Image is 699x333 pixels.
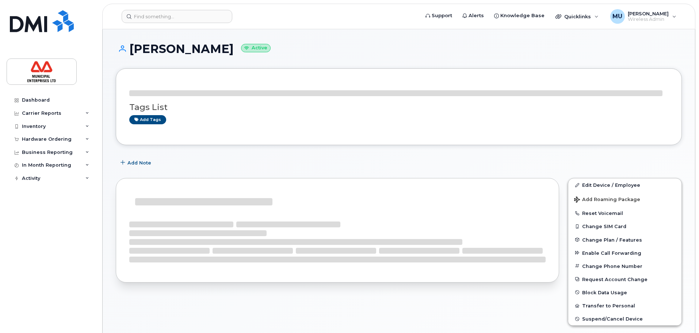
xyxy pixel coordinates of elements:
[568,299,681,312] button: Transfer to Personal
[568,207,681,220] button: Reset Voicemail
[116,42,682,55] h1: [PERSON_NAME]
[127,159,151,166] span: Add Note
[582,316,643,322] span: Suspend/Cancel Device
[241,44,271,52] small: Active
[568,220,681,233] button: Change SIM Card
[568,178,681,192] a: Edit Device / Employee
[129,103,668,112] h3: Tags List
[582,250,641,256] span: Enable Call Forwarding
[568,192,681,207] button: Add Roaming Package
[568,246,681,260] button: Enable Call Forwarding
[116,156,157,169] button: Add Note
[568,286,681,299] button: Block Data Usage
[568,312,681,325] button: Suspend/Cancel Device
[582,237,642,242] span: Change Plan / Features
[568,273,681,286] button: Request Account Change
[129,115,166,124] a: Add tags
[568,260,681,273] button: Change Phone Number
[574,197,640,204] span: Add Roaming Package
[568,233,681,246] button: Change Plan / Features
